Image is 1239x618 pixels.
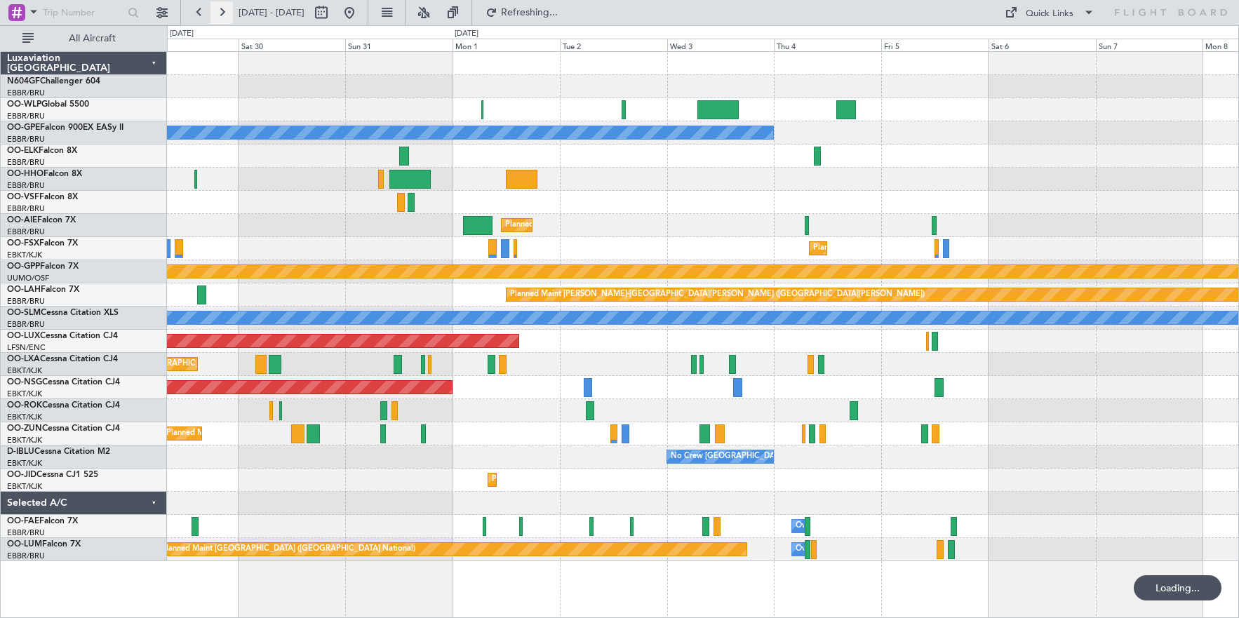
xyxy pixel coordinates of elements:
span: OO-VSF [7,193,39,201]
div: Fri 5 [881,39,989,51]
div: Planned Maint [GEOGRAPHIC_DATA] ([GEOGRAPHIC_DATA]) [505,215,726,236]
span: OO-ELK [7,147,39,155]
a: EBKT/KJK [7,412,42,422]
div: Owner Melsbroek Air Base [796,539,891,560]
span: OO-LUX [7,332,40,340]
a: OO-LUMFalcon 7X [7,540,81,549]
button: Quick Links [998,1,1101,24]
a: EBKT/KJK [7,365,42,376]
span: Refreshing... [500,8,559,18]
div: Sun 7 [1096,39,1203,51]
div: Sun 31 [345,39,453,51]
a: OO-HHOFalcon 8X [7,170,82,178]
div: Wed 3 [667,39,775,51]
a: LFSN/ENC [7,342,46,353]
a: EBKT/KJK [7,250,42,260]
a: OO-ZUNCessna Citation CJ4 [7,424,120,433]
button: All Aircraft [15,27,152,50]
div: Loading... [1134,575,1221,600]
span: OO-LAH [7,286,41,294]
div: Planned Maint [PERSON_NAME]-[GEOGRAPHIC_DATA][PERSON_NAME] ([GEOGRAPHIC_DATA][PERSON_NAME]) [510,284,925,305]
a: D-IBLUCessna Citation M2 [7,448,110,456]
a: OO-LUXCessna Citation CJ4 [7,332,118,340]
a: OO-LXACessna Citation CJ4 [7,355,118,363]
a: OO-ELKFalcon 8X [7,147,77,155]
div: Fri 29 [131,39,239,51]
span: OO-SLM [7,309,41,317]
span: All Aircraft [36,34,148,43]
a: OO-ROKCessna Citation CJ4 [7,401,120,410]
div: Quick Links [1026,7,1073,21]
div: [DATE] [455,28,478,40]
span: N604GF [7,77,40,86]
span: OO-ROK [7,401,42,410]
a: EBBR/BRU [7,296,45,307]
a: OO-FAEFalcon 7X [7,517,78,525]
span: OO-FAE [7,517,39,525]
div: Sat 6 [989,39,1096,51]
a: EBBR/BRU [7,180,45,191]
a: N604GFChallenger 604 [7,77,100,86]
div: Thu 4 [774,39,881,51]
a: EBBR/BRU [7,227,45,237]
a: EBBR/BRU [7,111,45,121]
span: OO-GPP [7,262,40,271]
a: UUMO/OSF [7,273,49,283]
a: OO-SLMCessna Citation XLS [7,309,119,317]
a: EBKT/KJK [7,458,42,469]
input: Trip Number [43,2,123,23]
span: OO-ZUN [7,424,42,433]
a: OO-WLPGlobal 5500 [7,100,89,109]
div: Tue 2 [560,39,667,51]
div: Planned Maint Kortrijk-[GEOGRAPHIC_DATA] [813,238,977,259]
span: OO-NSG [7,378,42,387]
a: EBBR/BRU [7,134,45,145]
a: OO-GPEFalcon 900EX EASy II [7,123,123,132]
a: OO-FSXFalcon 7X [7,239,78,248]
div: Planned Maint Kortrijk-[GEOGRAPHIC_DATA] [492,469,655,490]
a: OO-LAHFalcon 7X [7,286,79,294]
a: EBBR/BRU [7,528,45,538]
a: OO-JIDCessna CJ1 525 [7,471,98,479]
a: OO-VSFFalcon 8X [7,193,78,201]
div: No Crew [GEOGRAPHIC_DATA] ([GEOGRAPHIC_DATA] National) [671,446,906,467]
a: EBBR/BRU [7,319,45,330]
a: OO-NSGCessna Citation CJ4 [7,378,120,387]
span: OO-WLP [7,100,41,109]
span: D-IBLU [7,448,34,456]
div: Planned Maint [GEOGRAPHIC_DATA] ([GEOGRAPHIC_DATA] National) [161,539,415,560]
a: EBKT/KJK [7,435,42,445]
div: Sat 30 [239,39,346,51]
span: OO-HHO [7,170,43,178]
a: EBBR/BRU [7,551,45,561]
div: Owner Melsbroek Air Base [796,516,891,537]
a: OO-GPPFalcon 7X [7,262,79,271]
span: [DATE] - [DATE] [239,6,304,19]
a: EBBR/BRU [7,157,45,168]
button: Refreshing... [479,1,563,24]
a: EBKT/KJK [7,389,42,399]
span: OO-FSX [7,239,39,248]
a: OO-AIEFalcon 7X [7,216,76,224]
a: EBBR/BRU [7,88,45,98]
span: OO-AIE [7,216,37,224]
div: [DATE] [170,28,194,40]
span: OO-JID [7,471,36,479]
span: OO-GPE [7,123,40,132]
span: OO-LUM [7,540,42,549]
a: EBBR/BRU [7,203,45,214]
a: EBKT/KJK [7,481,42,492]
div: Mon 1 [453,39,560,51]
span: OO-LXA [7,355,40,363]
